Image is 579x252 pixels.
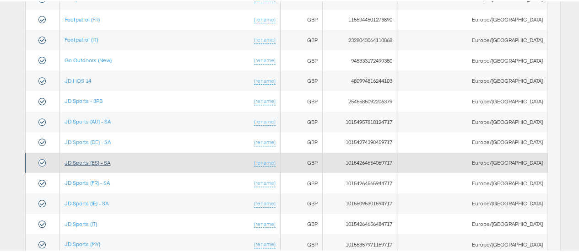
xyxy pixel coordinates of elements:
[397,110,547,131] td: Europe/[GEOGRAPHIC_DATA]
[323,172,397,192] td: 10154264565944717
[397,131,547,151] td: Europe/[GEOGRAPHIC_DATA]
[65,117,111,123] a: JD Sports (AU) - SA
[323,192,397,213] td: 10155095301594717
[65,178,110,185] a: JD Sports (FR) - SA
[323,70,397,90] td: 480994816244103
[254,76,276,84] a: (rename)
[323,49,397,70] td: 945333172499380
[65,239,100,246] a: JD Sports (MY)
[65,55,112,62] a: Go Outdoors (New)
[397,90,547,110] td: Europe/[GEOGRAPHIC_DATA]
[397,8,547,29] td: Europe/[GEOGRAPHIC_DATA]
[65,158,110,165] a: JD Sports (ES) - SA
[323,90,397,110] td: 2546585092206379
[280,49,323,70] td: GBP
[323,110,397,131] td: 10154957818124717
[254,15,276,22] a: (rename)
[254,239,276,247] a: (rename)
[397,172,547,192] td: Europe/[GEOGRAPHIC_DATA]
[397,192,547,213] td: Europe/[GEOGRAPHIC_DATA]
[397,213,547,233] td: Europe/[GEOGRAPHIC_DATA]
[254,137,276,145] a: (rename)
[65,219,97,226] a: JD Sports (IT)
[254,35,276,43] a: (rename)
[397,151,547,172] td: Europe/[GEOGRAPHIC_DATA]
[254,158,276,166] a: (rename)
[323,151,397,172] td: 10154264654069717
[323,8,397,29] td: 1155944501273890
[280,70,323,90] td: GBP
[323,28,397,49] td: 2328043064110868
[254,117,276,124] a: (rename)
[280,90,323,110] td: GBP
[280,131,323,151] td: GBP
[397,49,547,70] td: Europe/[GEOGRAPHIC_DATA]
[323,213,397,233] td: 10154264656484717
[254,178,276,186] a: (rename)
[65,35,98,42] a: Footpatrol (IT)
[254,198,276,206] a: (rename)
[65,137,111,144] a: JD Sports (DE) - SA
[280,151,323,172] td: GBP
[397,70,547,90] td: Europe/[GEOGRAPHIC_DATA]
[65,15,100,21] a: Footpatrol (FR)
[280,172,323,192] td: GBP
[280,28,323,49] td: GBP
[254,55,276,63] a: (rename)
[254,96,276,104] a: (rename)
[280,110,323,131] td: GBP
[65,96,103,103] a: JD Sports - 3PB
[254,219,276,227] a: (rename)
[65,198,108,205] a: JD Sports (IE) - SA
[323,131,397,151] td: 10154274398459717
[280,8,323,29] td: GBP
[397,28,547,49] td: Europe/[GEOGRAPHIC_DATA]
[280,213,323,233] td: GBP
[280,192,323,213] td: GBP
[65,76,91,83] a: JD | iOS 14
